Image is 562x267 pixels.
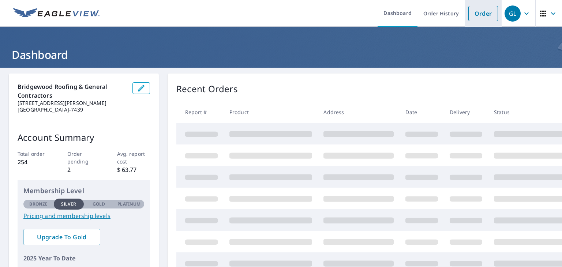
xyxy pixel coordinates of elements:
th: Date [400,101,444,123]
p: [GEOGRAPHIC_DATA]-7439 [18,106,127,113]
p: Order pending [67,150,101,165]
p: $ 63.77 [117,165,150,174]
p: Bronze [29,201,48,207]
img: EV Logo [13,8,100,19]
p: Total order [18,150,51,158]
h1: Dashboard [9,47,553,62]
span: Upgrade To Gold [29,233,94,241]
p: 2025 Year To Date [23,254,144,263]
p: Recent Orders [176,82,238,95]
p: Bridgewood Roofing & General Contractors [18,82,127,100]
p: Gold [93,201,105,207]
p: Silver [61,201,76,207]
p: 2 [67,165,101,174]
div: GL [505,5,521,22]
a: Upgrade To Gold [23,229,100,245]
p: 254 [18,158,51,166]
a: Pricing and membership levels [23,211,144,220]
p: Avg. report cost [117,150,150,165]
a: Order [468,6,498,21]
p: Account Summary [18,131,150,144]
th: Delivery [444,101,488,123]
p: Membership Level [23,186,144,196]
th: Address [318,101,400,123]
p: Platinum [117,201,140,207]
th: Product [224,101,318,123]
p: [STREET_ADDRESS][PERSON_NAME] [18,100,127,106]
th: Report # [176,101,224,123]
